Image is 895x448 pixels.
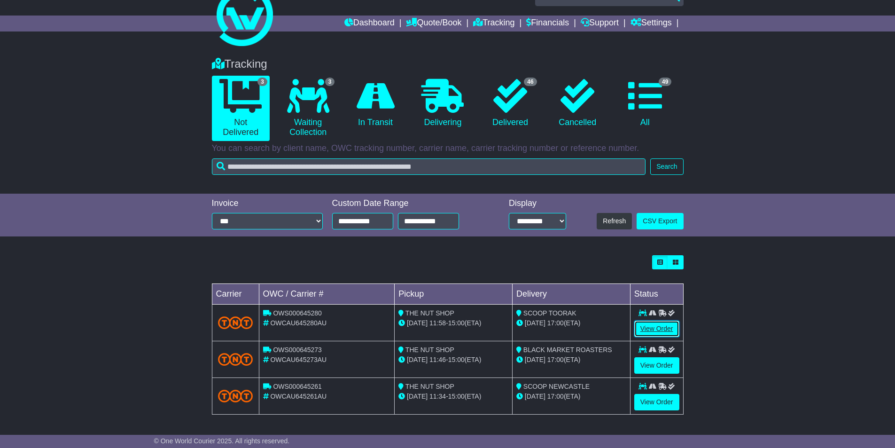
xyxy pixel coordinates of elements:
span: [DATE] [525,356,545,363]
span: 3 [325,78,335,86]
div: - (ETA) [398,318,508,328]
button: Refresh [597,213,632,229]
div: (ETA) [516,392,626,401]
span: [DATE] [407,356,428,363]
span: OWCAU645261AU [270,393,327,400]
span: OWCAU645280AU [270,319,327,327]
td: OWC / Carrier # [259,284,395,305]
a: Delivering [414,76,472,131]
span: 49 [659,78,671,86]
span: [DATE] [525,393,545,400]
td: Pickup [395,284,513,305]
a: View Order [634,394,679,410]
span: THE NUT SHOP [405,346,454,354]
span: OWS000645280 [273,309,322,317]
a: Cancelled [549,76,607,131]
a: 49 All [616,76,674,131]
span: SCOOP NEWCASTLE [523,383,590,390]
a: Tracking [473,16,514,31]
a: 3 Waiting Collection [279,76,337,141]
div: Invoice [212,198,323,209]
div: (ETA) [516,318,626,328]
a: Quote/Book [406,16,461,31]
span: THE NUT SHOP [405,309,454,317]
a: Settings [630,16,672,31]
span: [DATE] [407,393,428,400]
span: SCOOP TOORAK [523,309,576,317]
td: Carrier [212,284,259,305]
span: 17:00 [547,356,564,363]
a: 3 Not Delivered [212,76,270,141]
td: Delivery [512,284,630,305]
span: 11:34 [429,393,446,400]
a: CSV Export [637,213,683,229]
button: Search [650,158,683,175]
span: 15:00 [448,393,465,400]
span: 15:00 [448,319,465,327]
div: (ETA) [516,355,626,365]
span: [DATE] [525,319,545,327]
div: - (ETA) [398,355,508,365]
span: OWS000645273 [273,346,322,354]
span: 17:00 [547,319,564,327]
a: 46 Delivered [481,76,539,131]
div: - (ETA) [398,392,508,401]
span: OWS000645261 [273,383,322,390]
div: Custom Date Range [332,198,483,209]
span: 15:00 [448,356,465,363]
a: Support [581,16,619,31]
span: 3 [257,78,267,86]
a: Financials [526,16,569,31]
td: Status [630,284,683,305]
div: Display [509,198,566,209]
a: In Transit [346,76,404,131]
span: 46 [524,78,537,86]
img: TNT_Domestic.png [218,353,253,366]
img: TNT_Domestic.png [218,316,253,329]
p: You can search by client name, OWC tracking number, carrier name, carrier tracking number or refe... [212,143,684,154]
span: [DATE] [407,319,428,327]
span: © One World Courier 2025. All rights reserved. [154,437,290,445]
span: 17:00 [547,393,564,400]
span: 11:58 [429,319,446,327]
div: Tracking [207,57,688,71]
a: View Order [634,321,679,337]
span: THE NUT SHOP [405,383,454,390]
span: BLACK MARKET ROASTERS [523,346,612,354]
img: TNT_Domestic.png [218,390,253,402]
span: OWCAU645273AU [270,356,327,363]
a: View Order [634,357,679,374]
span: 11:46 [429,356,446,363]
a: Dashboard [344,16,395,31]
